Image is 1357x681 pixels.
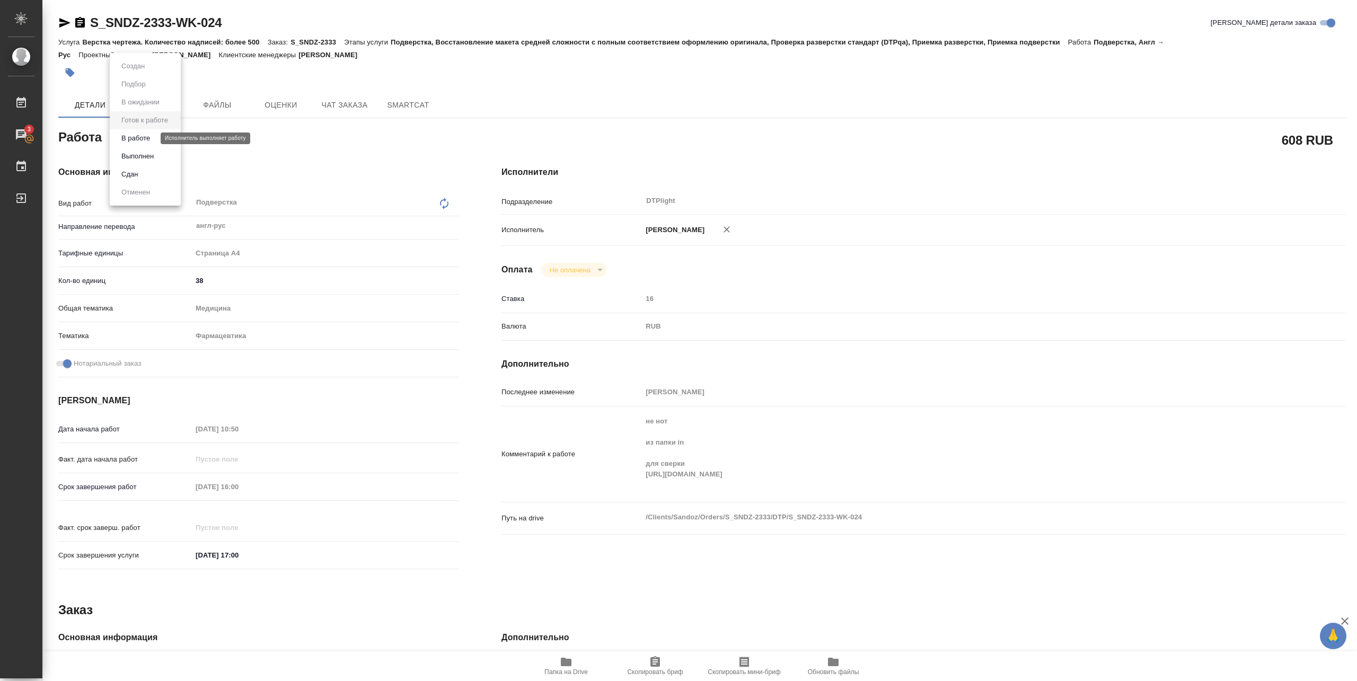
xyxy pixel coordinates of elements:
button: Выполнен [118,151,157,162]
button: Отменен [118,187,153,198]
button: В работе [118,132,153,144]
button: Сдан [118,169,141,180]
button: В ожидании [118,96,163,108]
button: Подбор [118,78,149,90]
button: Готов к работе [118,114,171,126]
button: Создан [118,60,148,72]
